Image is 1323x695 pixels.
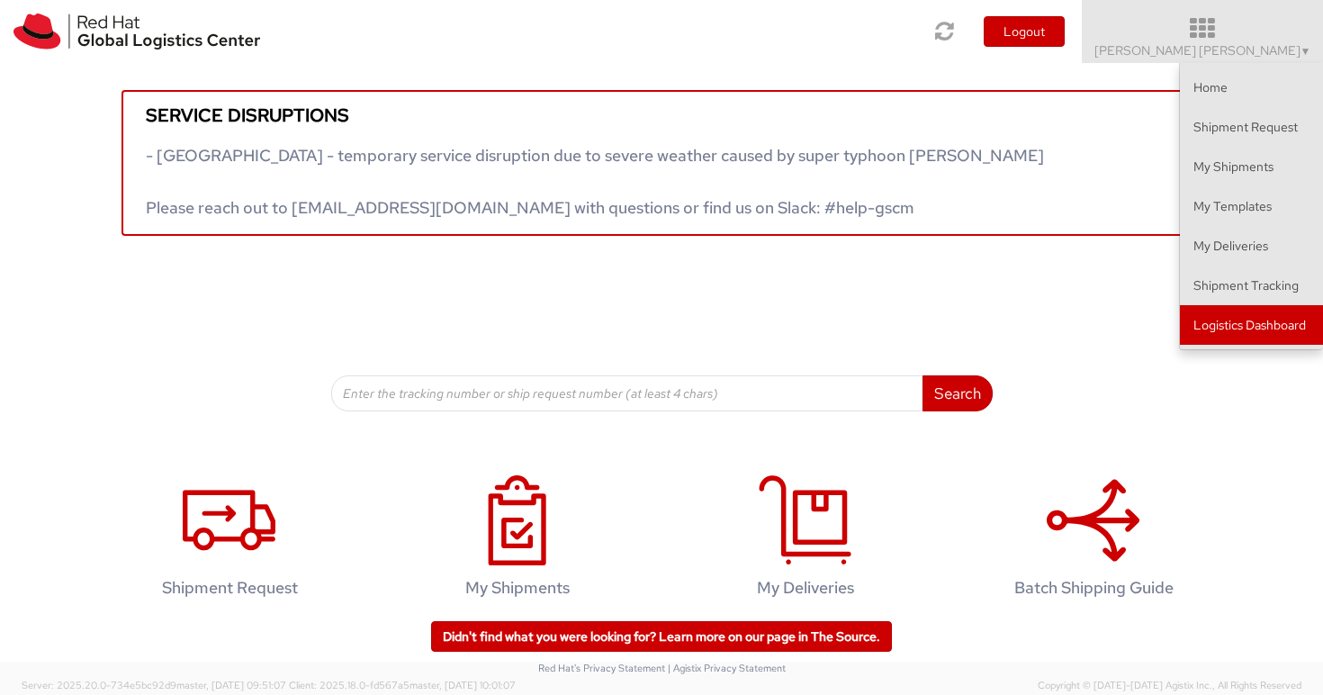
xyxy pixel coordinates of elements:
[401,579,634,597] h4: My Shipments
[1180,186,1323,226] a: My Templates
[22,679,286,691] span: Server: 2025.20.0-734e5bc92d9
[121,90,1201,236] a: Service disruptions - [GEOGRAPHIC_DATA] - temporary service disruption due to severe weather caus...
[146,145,1044,218] span: - [GEOGRAPHIC_DATA] - temporary service disruption due to severe weather caused by super typhoon ...
[13,14,260,50] img: rh-logistics-00dfa346123c4ec078e1.svg
[984,16,1065,47] button: Logout
[668,662,786,674] a: | Agistix Privacy Statement
[689,579,922,597] h4: My Deliveries
[1300,44,1311,59] span: ▼
[113,579,346,597] h4: Shipment Request
[1180,68,1323,107] a: Home
[382,456,652,625] a: My Shipments
[146,105,1177,125] h5: Service disruptions
[176,679,286,691] span: master, [DATE] 09:51:07
[670,456,940,625] a: My Deliveries
[538,662,665,674] a: Red Hat's Privacy Statement
[409,679,516,691] span: master, [DATE] 10:01:07
[1180,305,1323,345] a: Logistics Dashboard
[1180,107,1323,147] a: Shipment Request
[289,679,516,691] span: Client: 2025.18.0-fd567a5
[922,375,993,411] button: Search
[1180,226,1323,266] a: My Deliveries
[94,456,364,625] a: Shipment Request
[1180,147,1323,186] a: My Shipments
[958,456,1228,625] a: Batch Shipping Guide
[977,579,1210,597] h4: Batch Shipping Guide
[331,375,923,411] input: Enter the tracking number or ship request number (at least 4 chars)
[1180,266,1323,305] a: Shipment Tracking
[431,621,892,652] a: Didn't find what you were looking for? Learn more on our page in The Source.
[1094,42,1311,59] span: [PERSON_NAME] [PERSON_NAME]
[1038,679,1301,693] span: Copyright © [DATE]-[DATE] Agistix Inc., All Rights Reserved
